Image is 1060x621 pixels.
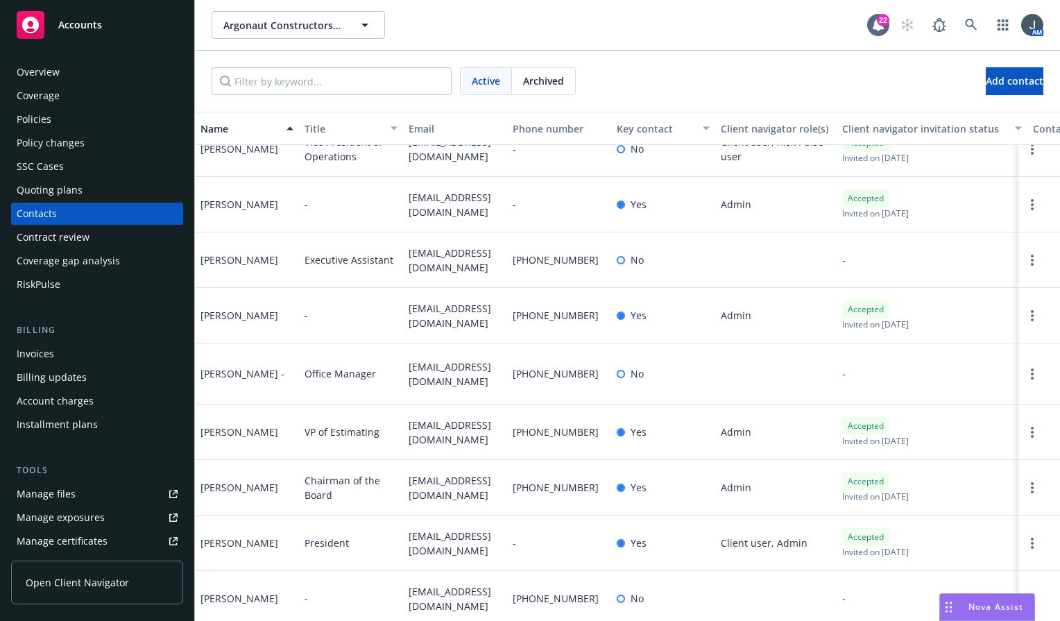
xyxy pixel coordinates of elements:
[842,207,909,219] span: Invited on [DATE]
[842,546,909,558] span: Invited on [DATE]
[513,425,599,439] span: [PHONE_NUMBER]
[842,591,846,606] span: -
[925,11,953,39] a: Report a Bug
[986,67,1043,95] button: Add contact
[472,74,500,88] span: Active
[200,197,278,212] div: [PERSON_NAME]
[17,250,120,272] div: Coverage gap analysis
[11,273,183,296] a: RiskPulse
[200,366,284,381] div: [PERSON_NAME] -
[940,594,957,620] div: Drag to move
[11,155,183,178] a: SSC Cases
[837,112,1027,145] button: Client navigator invitation status
[26,575,129,590] span: Open Client Navigator
[17,61,60,83] div: Overview
[513,536,516,550] span: -
[305,197,308,212] span: -
[305,591,308,606] span: -
[11,366,183,389] a: Billing updates
[17,179,83,201] div: Quoting plans
[513,591,599,606] span: [PHONE_NUMBER]
[631,425,647,439] span: Yes
[299,112,403,145] button: Title
[1024,479,1041,496] a: Open options
[507,112,611,145] button: Phone number
[17,85,60,107] div: Coverage
[11,6,183,44] a: Accounts
[848,475,884,488] span: Accepted
[17,414,98,436] div: Installment plans
[58,19,102,31] span: Accounts
[1024,424,1041,441] a: Open options
[842,435,909,447] span: Invited on [DATE]
[513,366,599,381] span: [PHONE_NUMBER]
[631,480,647,495] span: Yes
[11,61,183,83] a: Overview
[1024,141,1041,158] a: Open options
[17,203,57,225] div: Contacts
[409,190,502,219] span: [EMAIL_ADDRESS][DOMAIN_NAME]
[631,253,644,267] span: No
[631,366,644,381] span: No
[721,308,751,323] span: Admin
[513,121,606,136] div: Phone number
[523,74,564,88] span: Archived
[11,507,183,529] a: Manage exposures
[11,108,183,130] a: Policies
[17,132,85,154] div: Policy changes
[409,135,502,164] span: [EMAIL_ADDRESS][DOMAIN_NAME]
[305,536,349,550] span: President
[409,418,502,447] span: [EMAIL_ADDRESS][DOMAIN_NAME]
[305,308,308,323] span: -
[721,121,831,136] div: Client navigator role(s)
[842,253,846,267] span: -
[513,480,599,495] span: [PHONE_NUMBER]
[11,179,183,201] a: Quoting plans
[842,366,846,381] span: -
[305,425,379,439] span: VP of Estimating
[842,121,1007,136] div: Client navigator invitation status
[842,491,909,502] span: Invited on [DATE]
[513,308,599,323] span: [PHONE_NUMBER]
[894,11,921,39] a: Start snowing
[1024,590,1041,607] a: Open options
[957,11,985,39] a: Search
[631,142,644,156] span: No
[17,108,51,130] div: Policies
[631,591,644,606] span: No
[200,121,278,136] div: Name
[848,192,884,205] span: Accepted
[11,132,183,154] a: Policy changes
[305,473,397,502] span: Chairman of the Board
[200,591,278,606] div: [PERSON_NAME]
[1024,252,1041,269] a: Open options
[409,246,502,275] span: [EMAIL_ADDRESS][DOMAIN_NAME]
[11,203,183,225] a: Contacts
[305,366,376,381] span: Office Manager
[212,67,452,95] input: Filter by keyword...
[842,152,909,164] span: Invited on [DATE]
[409,359,502,389] span: [EMAIL_ADDRESS][DOMAIN_NAME]
[17,226,89,248] div: Contract review
[1021,14,1043,36] img: photo
[200,142,278,156] div: [PERSON_NAME]
[842,318,909,330] span: Invited on [DATE]
[848,531,884,543] span: Accepted
[1024,196,1041,213] a: Open options
[848,303,884,316] span: Accepted
[11,390,183,412] a: Account charges
[11,483,183,505] a: Manage files
[11,463,183,477] div: Tools
[200,425,278,439] div: [PERSON_NAME]
[1024,535,1041,552] a: Open options
[200,480,278,495] div: [PERSON_NAME]
[11,323,183,337] div: Billing
[409,529,502,558] span: [EMAIL_ADDRESS][DOMAIN_NAME]
[631,308,647,323] span: Yes
[305,121,382,136] div: Title
[513,253,599,267] span: [PHONE_NUMBER]
[11,530,183,552] a: Manage certificates
[721,197,751,212] span: Admin
[409,473,502,502] span: [EMAIL_ADDRESS][DOMAIN_NAME]
[17,483,76,505] div: Manage files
